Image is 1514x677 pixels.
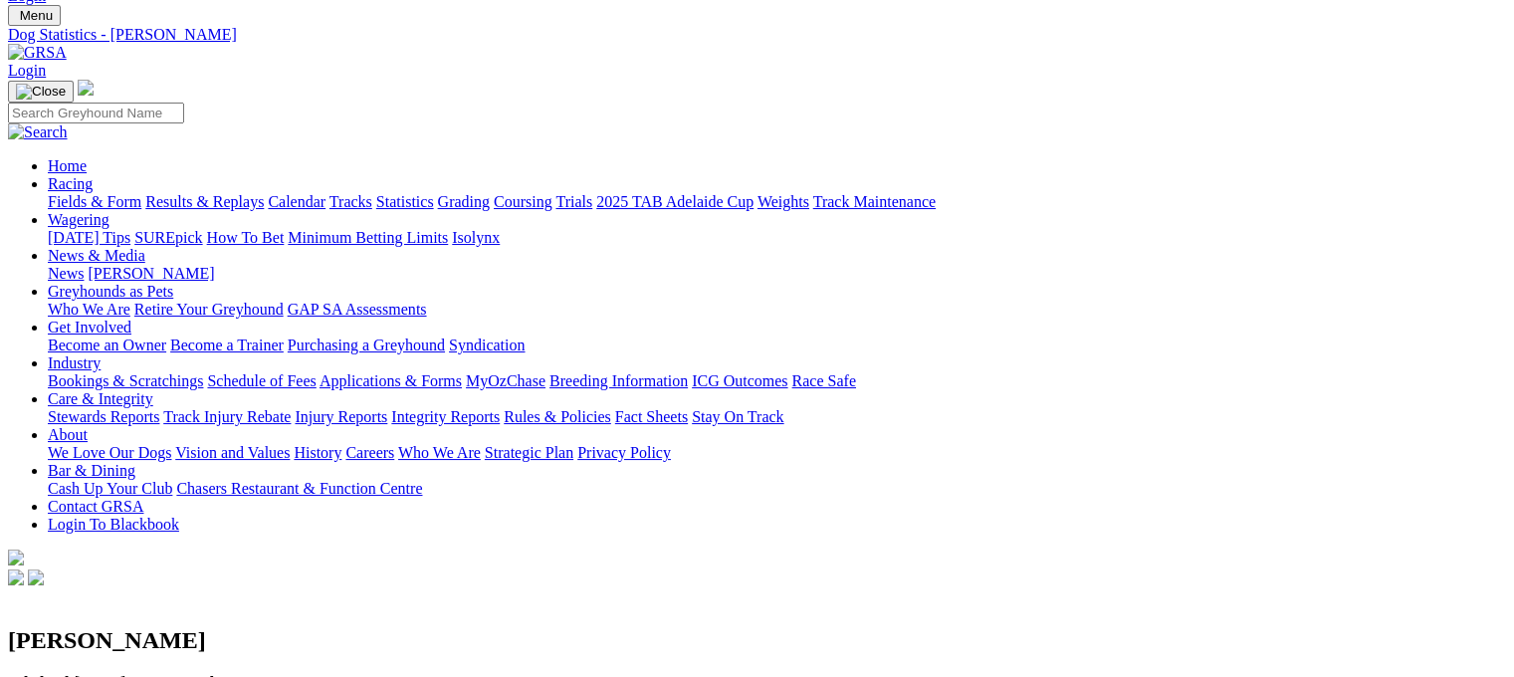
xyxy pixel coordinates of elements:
h2: [PERSON_NAME] [8,627,1506,654]
a: Who We Are [48,301,130,318]
div: Bar & Dining [48,480,1506,498]
a: Become an Owner [48,337,166,353]
a: Vision and Values [175,444,290,461]
a: Purchasing a Greyhound [288,337,445,353]
a: Breeding Information [549,372,688,389]
img: Close [16,84,66,100]
a: About [48,426,88,443]
a: History [294,444,341,461]
a: Login To Blackbook [48,516,179,533]
a: Schedule of Fees [207,372,316,389]
button: Toggle navigation [8,5,61,26]
a: Industry [48,354,101,371]
a: Fact Sheets [615,408,688,425]
a: Injury Reports [295,408,387,425]
div: Racing [48,193,1506,211]
a: Track Injury Rebate [163,408,291,425]
a: Bookings & Scratchings [48,372,203,389]
a: Retire Your Greyhound [134,301,284,318]
img: facebook.svg [8,569,24,585]
a: ICG Outcomes [692,372,787,389]
div: About [48,444,1506,462]
a: Dog Statistics - [PERSON_NAME] [8,26,1506,44]
a: GAP SA Assessments [288,301,427,318]
img: GRSA [8,44,67,62]
div: Wagering [48,229,1506,247]
a: Applications & Forms [320,372,462,389]
a: Isolynx [452,229,500,246]
a: Chasers Restaurant & Function Centre [176,480,422,497]
a: Calendar [268,193,325,210]
a: Wagering [48,211,109,228]
a: Cash Up Your Club [48,480,172,497]
a: Integrity Reports [391,408,500,425]
a: Stay On Track [692,408,783,425]
a: [DATE] Tips [48,229,130,246]
a: Strategic Plan [485,444,573,461]
a: [PERSON_NAME] [88,265,214,282]
a: We Love Our Dogs [48,444,171,461]
a: Get Involved [48,319,131,336]
a: Fields & Form [48,193,141,210]
a: Grading [438,193,490,210]
div: Get Involved [48,337,1506,354]
a: SUREpick [134,229,202,246]
a: Login [8,62,46,79]
button: Toggle navigation [8,81,74,103]
a: Trials [555,193,592,210]
a: Race Safe [791,372,855,389]
img: Search [8,123,68,141]
a: How To Bet [207,229,285,246]
a: Contact GRSA [48,498,143,515]
a: Care & Integrity [48,390,153,407]
a: Rules & Policies [504,408,611,425]
span: Menu [20,8,53,23]
a: News & Media [48,247,145,264]
a: Greyhounds as Pets [48,283,173,300]
img: logo-grsa-white.png [8,550,24,565]
a: Tracks [329,193,372,210]
div: Greyhounds as Pets [48,301,1506,319]
a: Syndication [449,337,525,353]
a: News [48,265,84,282]
input: Search [8,103,184,123]
img: twitter.svg [28,569,44,585]
div: Care & Integrity [48,408,1506,426]
img: logo-grsa-white.png [78,80,94,96]
a: Coursing [494,193,552,210]
a: Racing [48,175,93,192]
a: Home [48,157,87,174]
a: Weights [757,193,809,210]
a: 2025 TAB Adelaide Cup [596,193,754,210]
a: Who We Are [398,444,481,461]
div: News & Media [48,265,1506,283]
a: Careers [345,444,394,461]
a: Track Maintenance [813,193,936,210]
a: Results & Replays [145,193,264,210]
a: Privacy Policy [577,444,671,461]
div: Industry [48,372,1506,390]
a: Statistics [376,193,434,210]
a: MyOzChase [466,372,545,389]
a: Become a Trainer [170,337,284,353]
a: Bar & Dining [48,462,135,479]
a: Minimum Betting Limits [288,229,448,246]
a: Stewards Reports [48,408,159,425]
